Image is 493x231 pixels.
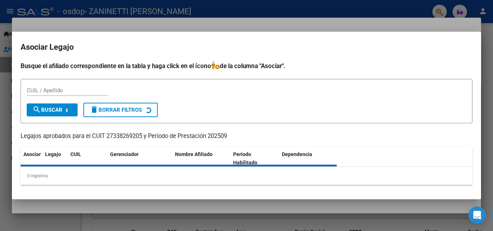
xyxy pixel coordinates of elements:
span: Borrar Filtros [90,107,142,113]
span: Nombre Afiliado [175,151,213,157]
button: Borrar Filtros [83,103,158,117]
mat-icon: delete [90,105,99,114]
div: 0 registros [21,167,472,185]
datatable-header-cell: Gerenciador [107,147,172,170]
datatable-header-cell: Periodo Habilitado [230,147,279,170]
datatable-header-cell: CUIL [67,147,107,170]
mat-icon: search [32,105,41,114]
button: Buscar [27,103,78,116]
span: Dependencia [282,151,312,157]
datatable-header-cell: Dependencia [279,147,337,170]
datatable-header-cell: Legajo [42,147,67,170]
p: Legajos aprobados para el CUIT 27338269205 y Período de Prestación 202509 [21,132,472,141]
span: CUIL [70,151,81,157]
h2: Asociar Legajo [21,40,472,54]
span: Asociar [23,151,41,157]
datatable-header-cell: Nombre Afiliado [172,147,230,170]
div: Open Intercom Messenger [468,206,486,224]
h4: Busque el afiliado correspondiente en la tabla y haga click en el ícono de la columna "Asociar". [21,61,472,71]
datatable-header-cell: Asociar [21,147,42,170]
span: Buscar [32,107,62,113]
span: Periodo Habilitado [233,151,257,165]
span: Gerenciador [110,151,139,157]
span: Legajo [45,151,61,157]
